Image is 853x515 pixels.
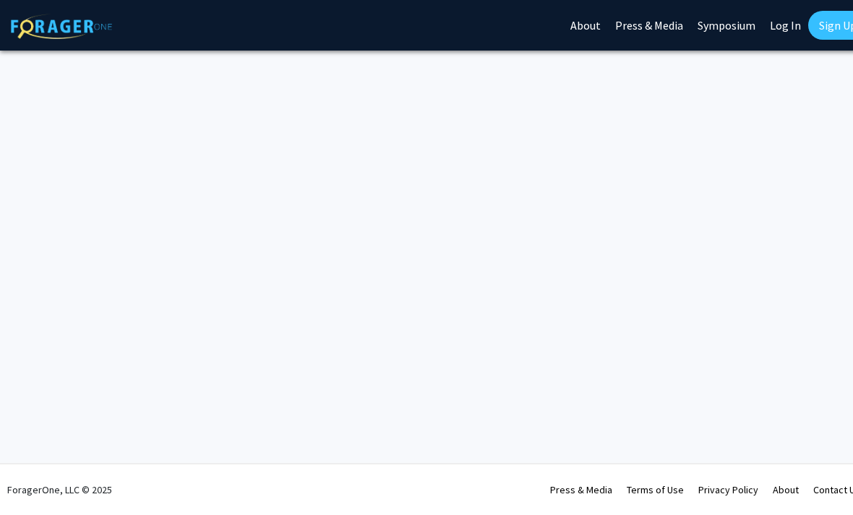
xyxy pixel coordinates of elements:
img: ForagerOne Logo [11,14,112,39]
div: ForagerOne, LLC © 2025 [7,464,112,515]
a: About [773,483,799,496]
a: Terms of Use [627,483,684,496]
a: Press & Media [550,483,612,496]
a: Privacy Policy [698,483,758,496]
